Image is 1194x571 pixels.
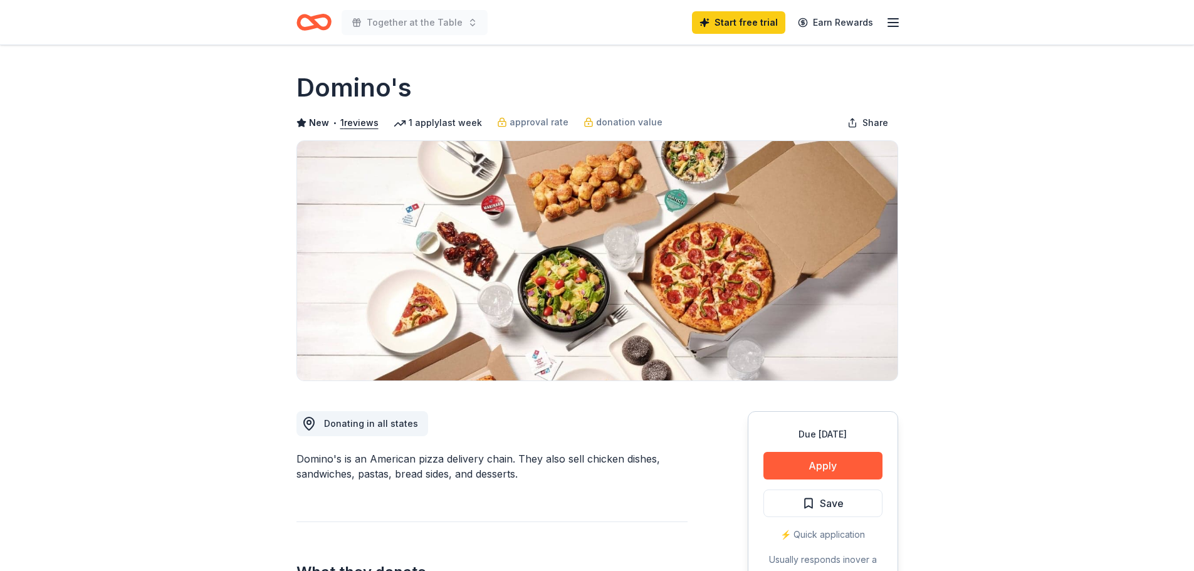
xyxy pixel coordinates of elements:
a: Home [296,8,332,37]
span: Share [862,115,888,130]
div: ⚡️ Quick application [763,527,882,542]
span: approval rate [510,115,568,130]
span: Save [820,495,844,511]
div: 1 apply last week [394,115,482,130]
a: approval rate [497,115,568,130]
div: Domino's is an American pizza delivery chain. They also sell chicken dishes, sandwiches, pastas, ... [296,451,688,481]
button: 1reviews [340,115,379,130]
span: Donating in all states [324,418,418,429]
a: Earn Rewards [790,11,881,34]
img: Image for Domino's [297,141,898,380]
span: • [332,118,337,128]
a: Start free trial [692,11,785,34]
span: donation value [596,115,662,130]
span: Together at the Table [367,15,463,30]
button: Save [763,490,882,517]
span: New [309,115,329,130]
a: donation value [584,115,662,130]
div: Due [DATE] [763,427,882,442]
button: Share [837,110,898,135]
h1: Domino's [296,70,412,105]
button: Apply [763,452,882,479]
button: Together at the Table [342,10,488,35]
